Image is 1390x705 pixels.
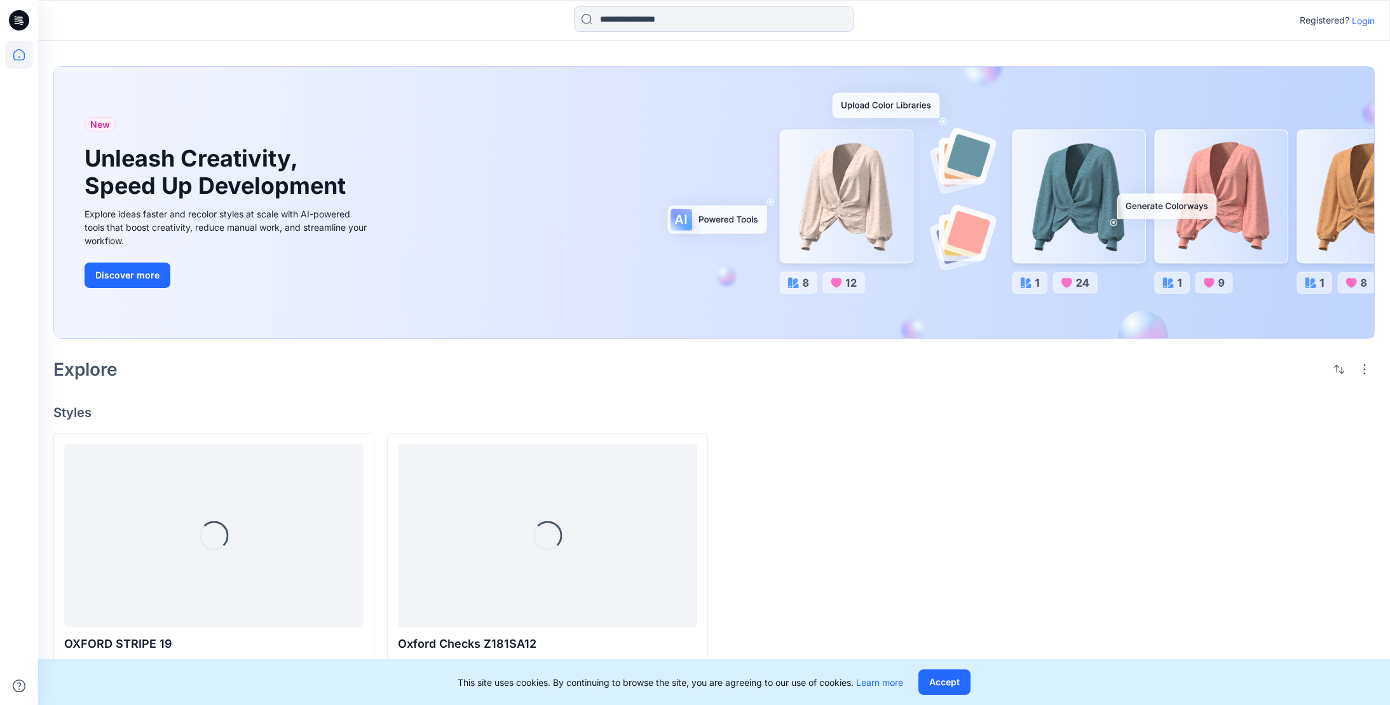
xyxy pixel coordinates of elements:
[398,635,697,653] p: Oxford Checks Z181SA12
[64,635,364,653] p: OXFORD STRIPE 19
[53,359,118,380] h2: Explore
[1300,13,1349,28] p: Registered?
[413,658,471,671] p: Updated [DATE]
[1352,14,1375,27] p: Login
[85,263,170,288] button: Discover more
[85,207,371,247] div: Explore ideas faster and recolor styles at scale with AI-powered tools that boost creativity, red...
[918,669,971,695] button: Accept
[458,676,903,689] p: This site uses cookies. By continuing to browse the site, you are agreeing to our use of cookies.
[90,117,110,132] span: New
[856,677,903,688] a: Learn more
[79,658,137,671] p: Updated [DATE]
[85,145,351,200] h1: Unleash Creativity, Speed Up Development
[53,405,1375,420] h4: Styles
[85,263,371,288] a: Discover more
